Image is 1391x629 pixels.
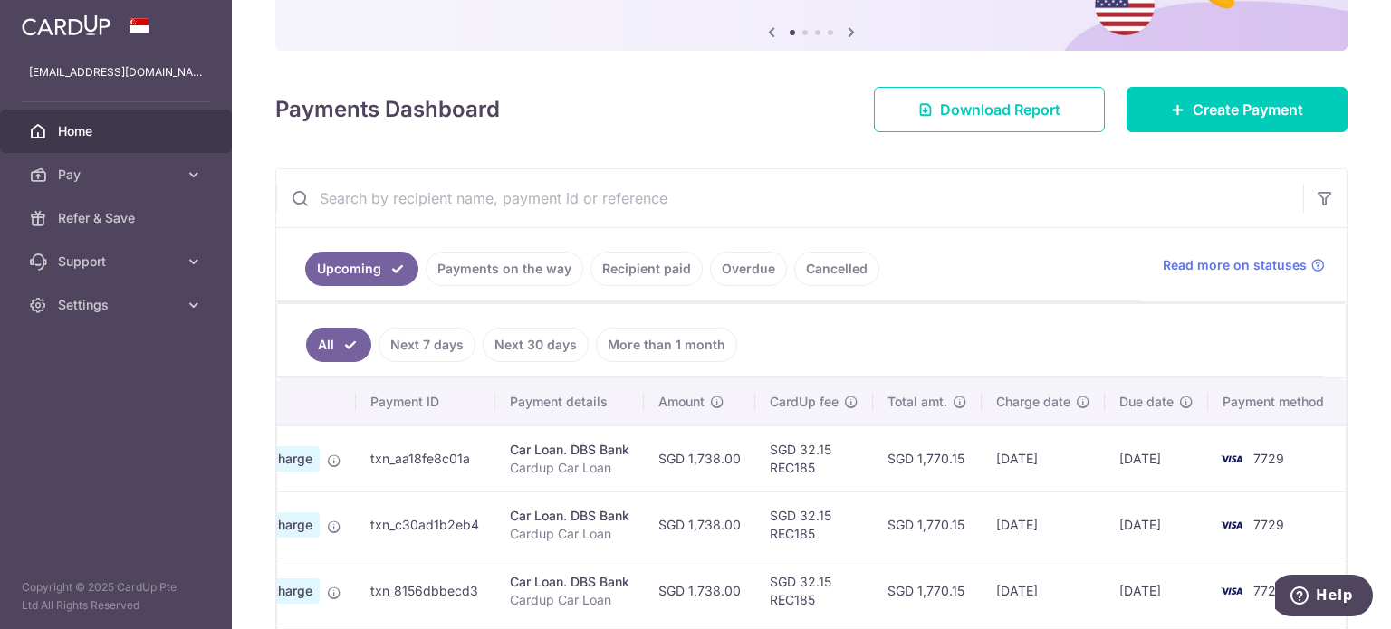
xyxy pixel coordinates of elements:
span: CardUp fee [770,393,839,411]
span: 7729 [1253,517,1284,532]
td: SGD 32.15 REC185 [755,425,873,491]
div: Car Loan. DBS Bank [510,573,629,591]
td: [DATE] [982,425,1105,491]
span: Settings [58,296,177,314]
p: [EMAIL_ADDRESS][DOMAIN_NAME] [29,63,203,81]
td: [DATE] [982,558,1105,624]
a: Payments on the way [426,252,583,286]
img: Bank Card [1214,580,1250,602]
a: All [306,328,371,362]
iframe: Opens a widget where you can find more information [1275,575,1373,620]
a: Recipient paid [590,252,703,286]
td: [DATE] [1105,558,1208,624]
a: Read more on statuses [1163,256,1325,274]
td: SGD 32.15 REC185 [755,491,873,558]
td: [DATE] [1105,491,1208,558]
td: SGD 1,738.00 [644,558,755,624]
td: SGD 1,770.15 [873,558,982,624]
img: Bank Card [1214,448,1250,470]
a: Cancelled [794,252,879,286]
span: Total amt. [887,393,947,411]
th: Payment details [495,378,644,425]
td: [DATE] [1105,425,1208,491]
img: CardUp [22,14,110,36]
p: Cardup Car Loan [510,591,629,609]
td: SGD 1,738.00 [644,425,755,491]
th: Payment method [1208,378,1346,425]
span: Pay [58,166,177,184]
td: SGD 1,770.15 [873,425,982,491]
a: Download Report [874,87,1105,132]
img: Bank Card [1214,514,1250,536]
td: txn_c30ad1b2eb4 [356,491,495,558]
h4: Payments Dashboard [275,93,500,126]
p: Cardup Car Loan [510,525,629,543]
a: Upcoming [305,252,418,286]
div: Car Loan. DBS Bank [510,507,629,525]
span: Read more on statuses [1163,256,1307,274]
a: Create Payment [1127,87,1348,132]
span: Home [58,122,177,140]
span: 7729 [1253,583,1284,598]
td: SGD 1,738.00 [644,491,755,558]
td: SGD 32.15 REC185 [755,558,873,624]
span: Charge date [996,393,1070,411]
th: Payment ID [356,378,495,425]
span: Support [58,253,177,271]
span: Refer & Save [58,209,177,227]
p: Cardup Car Loan [510,459,629,477]
a: Next 7 days [379,328,475,362]
span: Due date [1119,393,1174,411]
td: [DATE] [982,491,1105,558]
a: Next 30 days [483,328,589,362]
input: Search by recipient name, payment id or reference [276,169,1303,227]
span: Amount [658,393,705,411]
span: 7729 [1253,451,1284,466]
td: txn_aa18fe8c01a [356,425,495,491]
span: Download Report [940,99,1060,120]
td: SGD 1,770.15 [873,491,982,558]
span: Create Payment [1193,99,1303,120]
td: txn_8156dbbecd3 [356,558,495,624]
a: Overdue [710,252,787,286]
div: Car Loan. DBS Bank [510,441,629,459]
a: More than 1 month [596,328,737,362]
